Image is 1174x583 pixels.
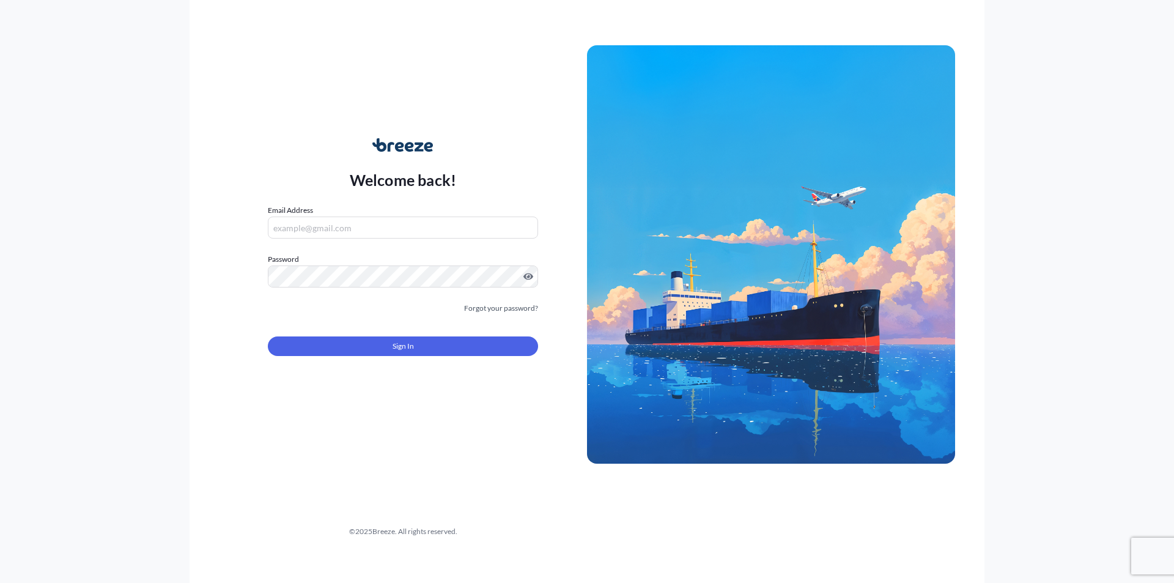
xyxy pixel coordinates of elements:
button: Show password [523,272,533,281]
label: Email Address [268,204,313,217]
label: Password [268,253,538,266]
p: Welcome back! [350,170,457,190]
span: Sign In [393,340,414,352]
a: Forgot your password? [464,302,538,314]
img: Ship illustration [587,45,955,464]
input: example@gmail.com [268,217,538,239]
div: © 2025 Breeze. All rights reserved. [219,525,587,538]
button: Sign In [268,336,538,356]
